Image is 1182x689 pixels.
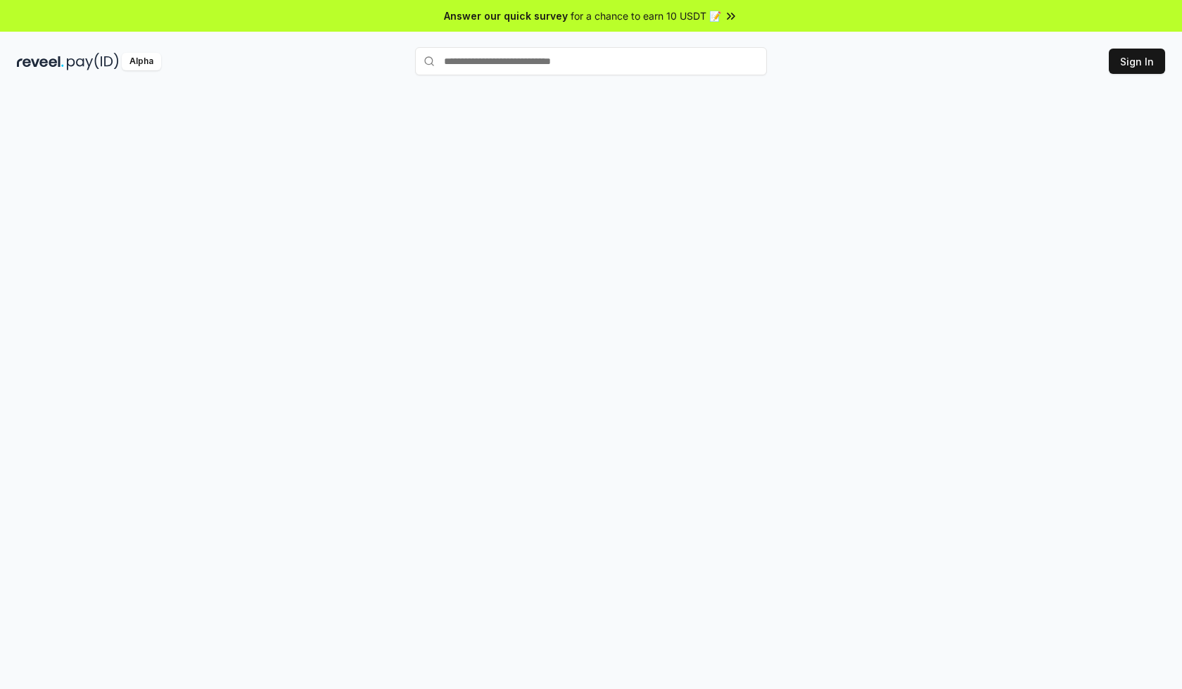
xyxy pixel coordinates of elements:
[17,53,64,70] img: reveel_dark
[122,53,161,70] div: Alpha
[1109,49,1165,74] button: Sign In
[571,8,721,23] span: for a chance to earn 10 USDT 📝
[444,8,568,23] span: Answer our quick survey
[67,53,119,70] img: pay_id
